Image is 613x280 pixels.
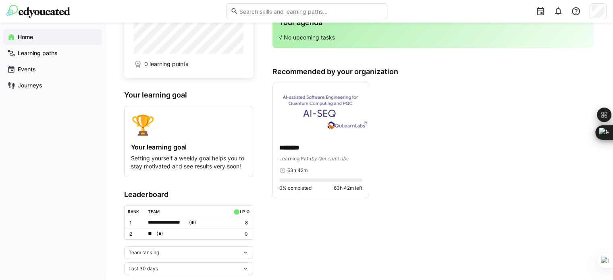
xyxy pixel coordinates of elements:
input: Search skills and learning paths… [238,8,382,15]
p: 1 [129,220,141,226]
p: 2 [129,231,141,237]
p: √ No upcoming tasks [279,33,587,41]
img: image [273,83,369,137]
span: ( ) [189,218,196,227]
div: LP [240,209,245,214]
div: 🏆 [131,113,246,137]
span: 0 learning points [144,60,188,68]
span: by QuLearnLabs [311,156,348,162]
span: Team ranking [129,249,159,256]
h3: Recommended by your organization [272,67,594,76]
p: 0 [232,231,248,237]
span: 63h 42m [287,167,308,174]
span: 0% completed [279,185,312,191]
span: 63h 42m left [334,185,362,191]
span: Last 30 days [129,265,158,272]
h3: Your learning goal [124,91,253,100]
span: Learning Path [279,156,311,162]
p: Setting yourself a weekly goal helps you to stay motivated and see results very soon! [131,154,246,170]
h3: Leaderboard [124,190,253,199]
a: ø [246,207,249,214]
div: Rank [128,209,139,214]
h4: Your learning goal [131,143,246,151]
div: Team [148,209,160,214]
p: 8 [232,220,248,226]
h3: Your agenda [279,18,587,27]
span: ( ) [156,230,163,238]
